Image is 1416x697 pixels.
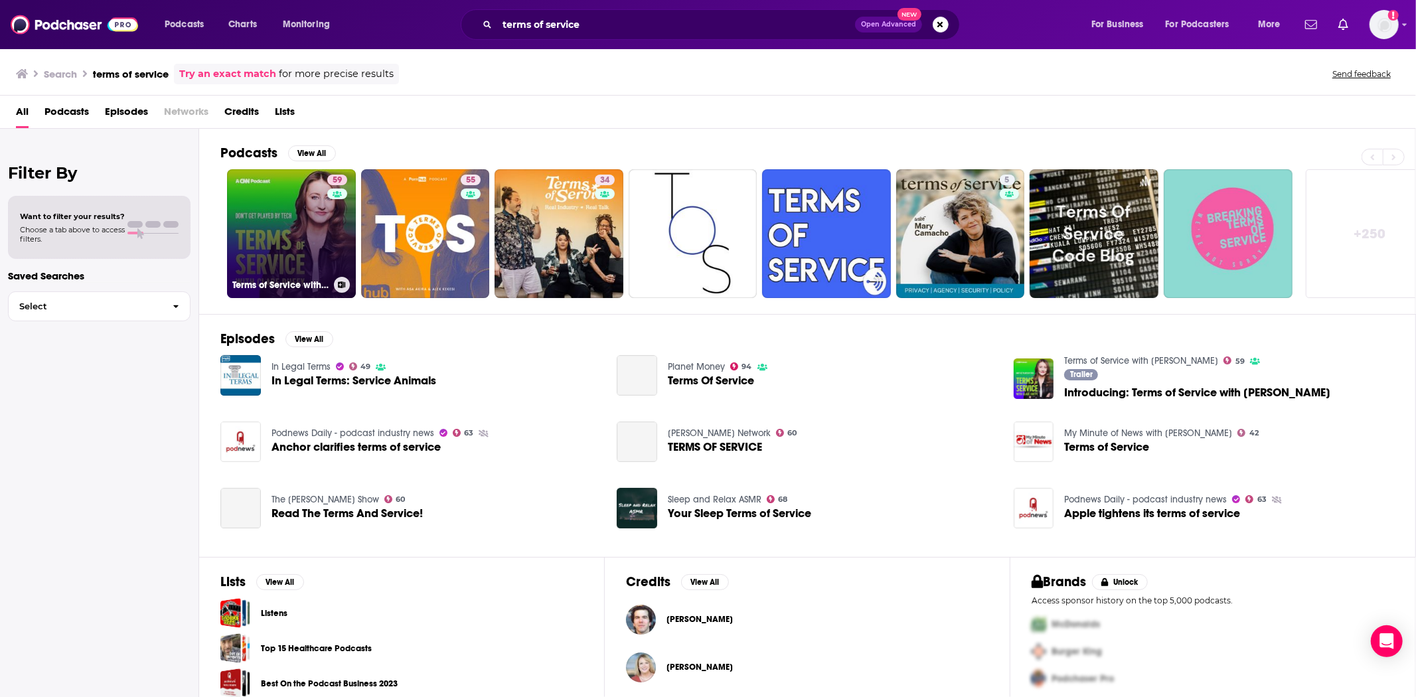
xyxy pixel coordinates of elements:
span: 60 [396,497,405,503]
span: Open Advanced [861,21,916,28]
span: 63 [1257,497,1267,503]
a: 68 [767,495,788,503]
img: Third Pro Logo [1026,665,1052,692]
a: Listens [261,606,287,621]
span: Your Sleep Terms of Service [668,508,811,519]
button: View All [256,574,304,590]
svg: Add a profile image [1388,10,1399,21]
span: 59 [1235,358,1245,364]
a: Top 15 Healthcare Podcasts [261,641,372,656]
img: Podchaser - Follow, Share and Rate Podcasts [11,12,138,37]
button: open menu [1157,14,1249,35]
button: View All [288,145,336,161]
a: Top 15 Healthcare Podcasts [220,633,250,663]
img: Introducing: Terms of Service with Clare Duffy [1014,358,1054,399]
a: 49 [349,362,371,370]
span: 42 [1249,430,1259,436]
a: Anchor clarifies terms of service [272,441,441,453]
p: Access sponsor history on the top 5,000 podcasts. [1032,595,1394,605]
span: Podcasts [165,15,204,34]
div: Open Intercom Messenger [1371,625,1403,657]
a: Read The Terms And Service! [272,508,423,519]
span: McDonalds [1052,619,1100,630]
img: Your Sleep Terms of Service [617,488,657,528]
span: [PERSON_NAME] [667,662,733,672]
a: 63 [453,429,474,437]
span: [PERSON_NAME] [667,614,733,625]
a: Bill Whittle Network [668,427,771,439]
span: 60 [788,430,797,436]
a: Terms Of Service [668,375,754,386]
span: Select [9,302,162,311]
input: Search podcasts, credits, & more... [497,14,855,35]
a: 5 [896,169,1025,298]
button: open menu [155,14,221,35]
span: Terms of Service [1064,441,1149,453]
span: Burger King [1052,646,1102,657]
span: 63 [464,430,473,436]
h2: Filter By [8,163,191,183]
a: Podcasts [44,101,89,128]
span: 59 [333,174,342,187]
button: open menu [1249,14,1297,35]
a: 59 [327,175,347,185]
span: More [1258,15,1281,34]
button: open menu [274,14,347,35]
span: 68 [779,497,788,503]
span: Podchaser Pro [1052,673,1114,684]
a: The Joe Show [272,494,379,505]
a: 60 [384,495,406,503]
img: Anchor clarifies terms of service [220,422,261,462]
span: Apple tightens its terms of service [1064,508,1240,519]
p: Saved Searches [8,270,191,282]
span: Credits [224,101,259,128]
span: 94 [742,364,752,370]
span: Trailer [1070,370,1093,378]
span: Monitoring [283,15,330,34]
span: Episodes [105,101,148,128]
a: Listens [220,598,250,628]
span: Networks [164,101,208,128]
a: TERMS OF SERVICE [617,422,657,462]
button: Open AdvancedNew [855,17,922,33]
button: Show profile menu [1370,10,1399,39]
img: User Profile [1370,10,1399,39]
a: Show notifications dropdown [1300,13,1322,36]
img: Apple tightens its terms of service [1014,488,1054,528]
span: Charts [228,15,257,34]
img: Jen Eckhardt [626,653,656,682]
a: TERMS OF SERVICE [668,441,762,453]
a: Lists [275,101,295,128]
span: 5 [1005,174,1010,187]
a: Best On the Podcast Business 2023 [261,676,398,691]
button: Select [8,291,191,321]
a: 60 [776,429,797,437]
a: 55 [361,169,490,298]
a: Sleep and Relax ASMR [668,494,761,505]
span: For Podcasters [1166,15,1229,34]
h2: Lists [220,574,246,590]
a: Terms of Service with Clare Duffy [1064,355,1218,366]
span: 49 [360,364,370,370]
a: EpisodesView All [220,331,333,347]
img: First Pro Logo [1026,611,1052,638]
h2: Episodes [220,331,275,347]
span: for more precise results [279,66,394,82]
button: open menu [1082,14,1160,35]
a: 63 [1245,495,1267,503]
h2: Brands [1032,574,1087,590]
a: In Legal Terms: Service Animals [220,355,261,396]
a: Charts [220,14,265,35]
a: ListsView All [220,574,304,590]
span: Choose a tab above to access filters. [20,225,125,244]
